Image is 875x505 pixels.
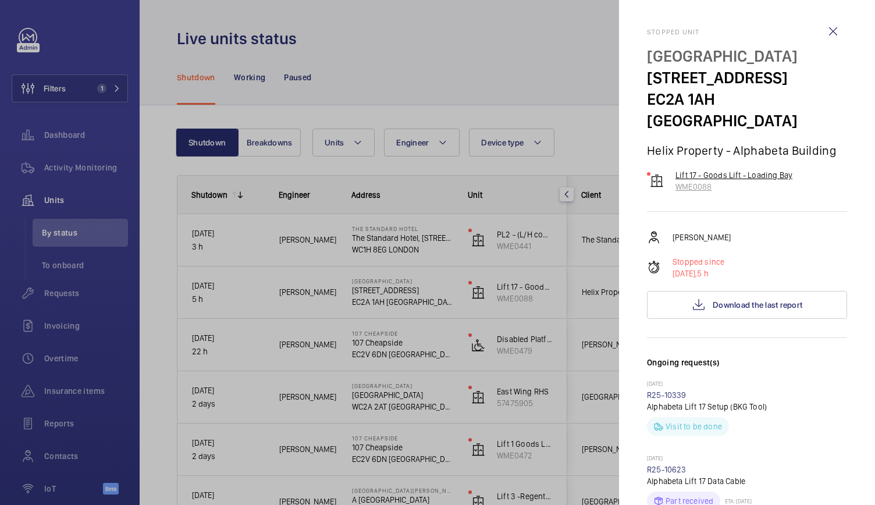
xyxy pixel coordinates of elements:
[647,67,847,88] p: [STREET_ADDRESS]
[647,28,847,36] h2: Stopped unit
[675,169,792,181] p: Lift 17 - Goods Lift - Loading Bay
[647,88,847,131] p: EC2A 1AH [GEOGRAPHIC_DATA]
[720,497,752,504] p: ETA: [DATE]
[647,475,847,487] p: Alphabeta Lift 17 Data Cable
[673,256,724,268] p: Stopped since
[647,380,847,389] p: [DATE]
[650,174,664,188] img: elevator.svg
[713,300,802,310] span: Download the last report
[673,269,697,278] span: [DATE],
[647,45,847,67] p: [GEOGRAPHIC_DATA]
[647,454,847,464] p: [DATE]
[647,465,687,474] a: R25-10623
[647,390,687,400] a: R25-10339
[647,357,847,380] h3: Ongoing request(s)
[673,232,731,243] p: [PERSON_NAME]
[647,143,847,158] p: Helix Property - Alphabeta Building
[675,181,792,193] p: WME0088
[647,291,847,319] button: Download the last report
[647,401,847,412] p: Alphabeta Lift 17 Setup (BKG Tool)
[673,268,724,279] p: 5 h
[666,421,722,432] p: Visit to be done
